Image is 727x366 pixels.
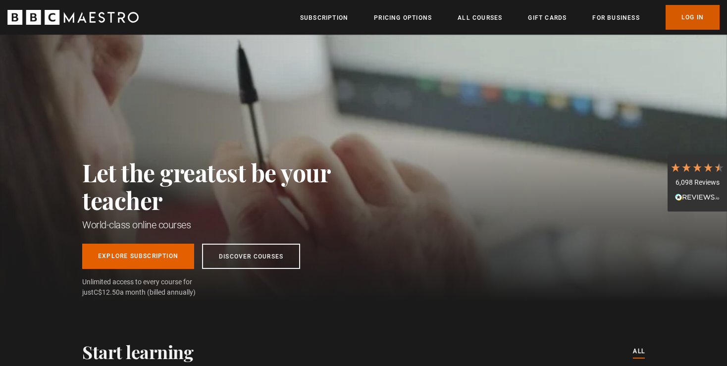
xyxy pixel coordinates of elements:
a: Gift Cards [528,13,567,23]
a: Discover Courses [202,244,300,269]
a: All Courses [458,13,502,23]
span: Unlimited access to every course for just a month (billed annually) [82,277,216,298]
div: 6,098 Reviews [670,178,725,188]
a: Log In [666,5,720,30]
a: Explore Subscription [82,244,194,269]
h1: World-class online courses [82,218,374,232]
a: For business [592,13,639,23]
div: 6,098 ReviewsRead All Reviews [668,155,727,212]
div: Read All Reviews [670,192,725,204]
span: C$12.50 [94,288,120,296]
a: Subscription [300,13,348,23]
nav: Primary [300,5,720,30]
div: 4.7 Stars [670,162,725,173]
img: REVIEWS.io [675,194,720,201]
svg: BBC Maestro [7,10,139,25]
a: Pricing Options [374,13,432,23]
h2: Let the greatest be your teacher [82,158,374,214]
